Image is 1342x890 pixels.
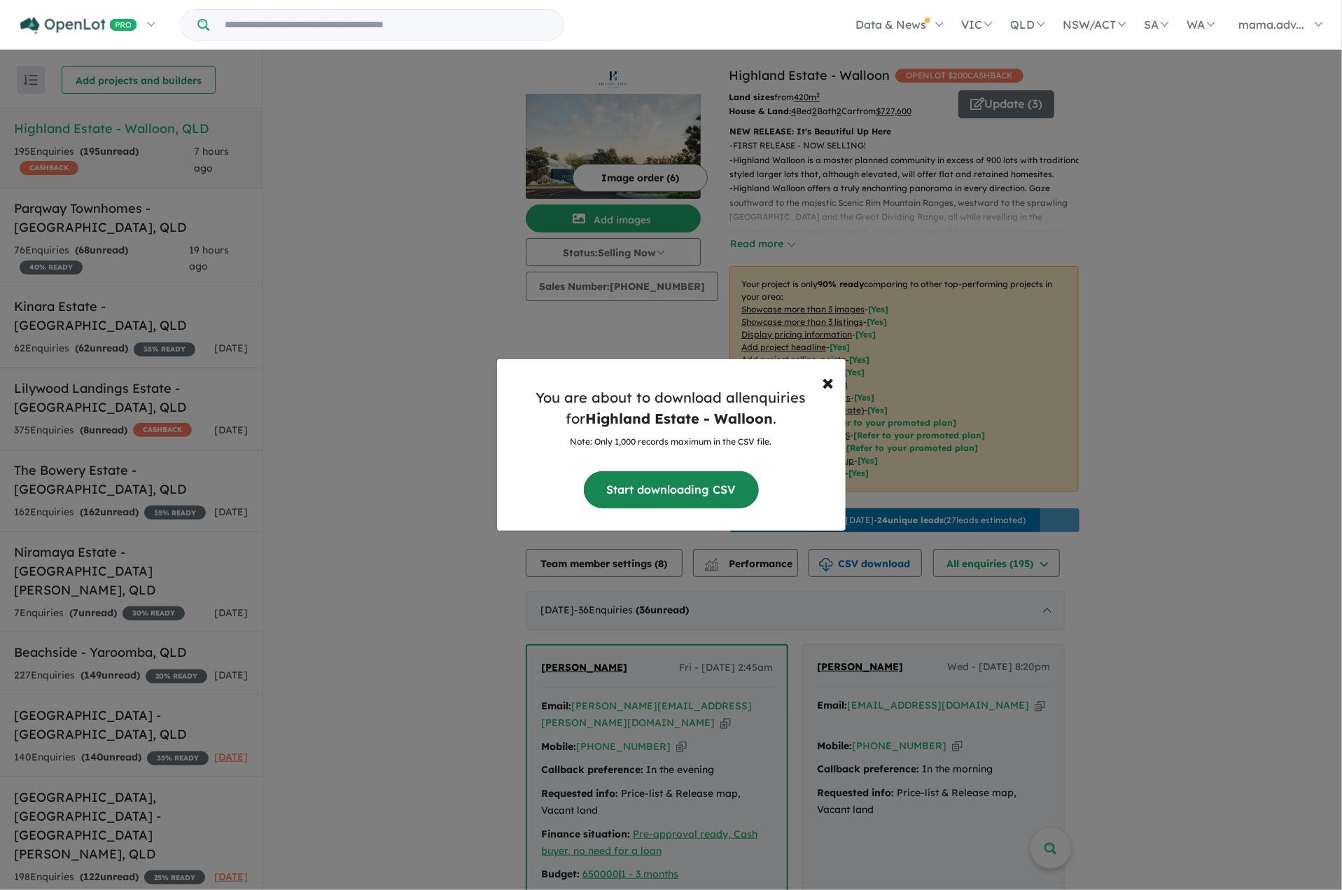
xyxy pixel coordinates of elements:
[1239,18,1305,32] span: mama.adv...
[212,10,561,40] input: Try estate name, suburb, builder or developer
[20,17,137,34] img: Openlot PRO Logo White
[584,471,759,508] button: Start downloading CSV
[585,410,773,427] strong: Highland Estate - Walloon
[508,435,834,449] p: Note: Only 1,000 records maximum in the CSV file.
[823,368,834,396] span: ×
[508,387,834,429] h5: You are about to download all enquiries for .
